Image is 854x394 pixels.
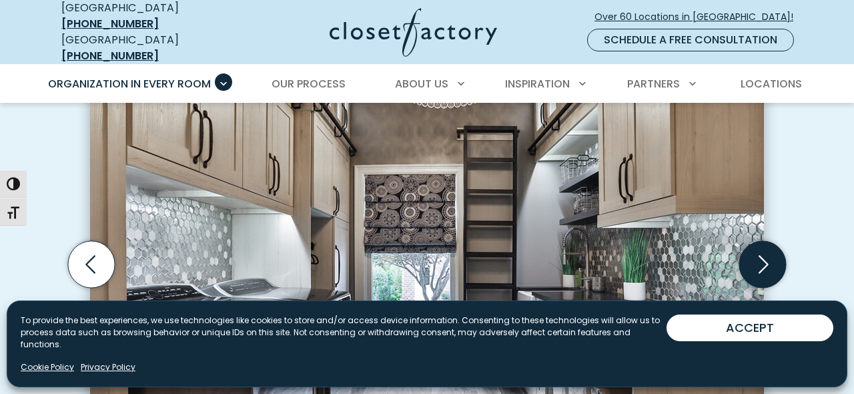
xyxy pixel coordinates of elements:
[48,76,211,91] span: Organization in Every Room
[505,76,570,91] span: Inspiration
[272,76,346,91] span: Our Process
[594,5,805,29] a: Over 60 Locations in [GEOGRAPHIC_DATA]!
[61,32,225,64] div: [GEOGRAPHIC_DATA]
[627,76,680,91] span: Partners
[61,48,159,63] a: [PHONE_NUMBER]
[81,361,135,373] a: Privacy Policy
[667,315,833,341] button: ACCEPT
[594,10,804,24] span: Over 60 Locations in [GEOGRAPHIC_DATA]!
[21,361,74,373] a: Cookie Policy
[741,76,802,91] span: Locations
[734,236,791,293] button: Next slide
[330,8,497,57] img: Closet Factory Logo
[61,16,159,31] a: [PHONE_NUMBER]
[21,315,667,351] p: To provide the best experiences, we use technologies like cookies to store and/or access device i...
[39,65,815,103] nav: Primary Menu
[587,29,794,51] a: Schedule a Free Consultation
[63,236,120,293] button: Previous slide
[395,76,448,91] span: About Us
